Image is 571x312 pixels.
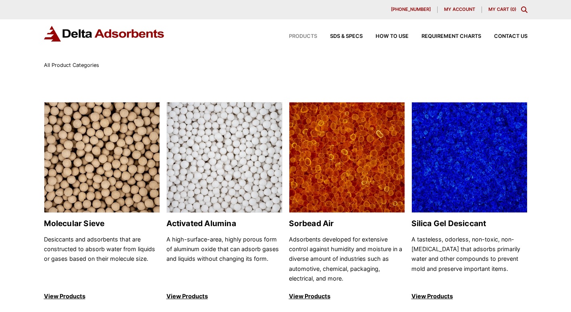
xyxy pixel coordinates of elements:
[488,6,516,12] a: My Cart (0)
[521,6,527,13] div: Toggle Modal Content
[44,219,160,228] h2: Molecular Sieve
[330,34,363,39] span: SDS & SPECS
[44,26,165,42] img: Delta Adsorbents
[167,102,282,213] img: Activated Alumina
[391,7,431,12] span: [PHONE_NUMBER]
[289,291,405,301] p: View Products
[512,6,515,12] span: 0
[422,34,481,39] span: Requirement Charts
[276,34,317,39] a: Products
[289,235,405,284] p: Adsorbents developed for extensive control against humidity and moisture in a diverse amount of i...
[289,102,405,213] img: Sorbead Air
[411,102,527,302] a: Silica Gel Desiccant Silica Gel Desiccant A tasteless, odorless, non-toxic, non-[MEDICAL_DATA] th...
[44,102,160,213] img: Molecular Sieve
[166,219,282,228] h2: Activated Alumina
[409,34,481,39] a: Requirement Charts
[44,291,160,301] p: View Products
[412,102,527,213] img: Silica Gel Desiccant
[411,235,527,284] p: A tasteless, odorless, non-toxic, non-[MEDICAL_DATA] that adsorbs primarily water and other compo...
[376,34,409,39] span: How to Use
[289,219,405,228] h2: Sorbead Air
[317,34,363,39] a: SDS & SPECS
[289,102,405,302] a: Sorbead Air Sorbead Air Adsorbents developed for extensive control against humidity and moisture ...
[384,6,438,13] a: [PHONE_NUMBER]
[44,102,160,302] a: Molecular Sieve Molecular Sieve Desiccants and adsorbents that are constructed to absorb water fr...
[444,7,475,12] span: My account
[44,235,160,284] p: Desiccants and adsorbents that are constructed to absorb water from liquids or gases based on the...
[166,235,282,284] p: A high-surface-area, highly porous form of aluminum oxide that can adsorb gases and liquids witho...
[166,102,282,302] a: Activated Alumina Activated Alumina A high-surface-area, highly porous form of aluminum oxide tha...
[289,34,317,39] span: Products
[411,291,527,301] p: View Products
[411,219,527,228] h2: Silica Gel Desiccant
[494,34,527,39] span: Contact Us
[481,34,527,39] a: Contact Us
[166,291,282,301] p: View Products
[438,6,482,13] a: My account
[44,62,99,68] span: All Product Categories
[363,34,409,39] a: How to Use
